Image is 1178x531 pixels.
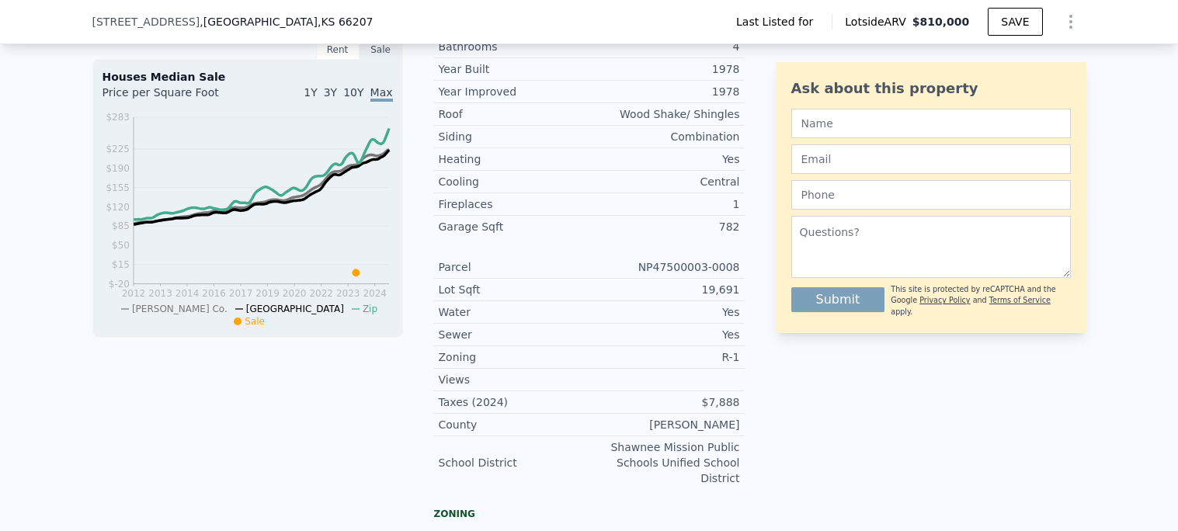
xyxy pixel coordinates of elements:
[439,39,589,54] div: Bathrooms
[589,106,740,122] div: Wood Shake/ Shingles
[112,220,130,231] tspan: $85
[318,16,374,28] span: , KS 66207
[439,455,589,470] div: School District
[434,508,745,520] div: Zoning
[228,288,252,299] tspan: 2017
[112,259,130,270] tspan: $15
[92,14,200,29] span: [STREET_ADDRESS]
[439,84,589,99] div: Year Improved
[989,296,1051,304] a: Terms of Service
[439,174,589,189] div: Cooling
[736,14,819,29] span: Last Listed for
[439,394,589,410] div: Taxes (2024)
[589,196,740,212] div: 1
[589,394,740,410] div: $7,888
[200,14,373,29] span: , [GEOGRAPHIC_DATA]
[304,86,317,99] span: 1Y
[919,296,970,304] a: Privacy Policy
[343,86,363,99] span: 10Y
[589,439,740,486] div: Shawnee Mission Public Schools Unified School District
[589,129,740,144] div: Combination
[439,196,589,212] div: Fireplaces
[791,287,885,312] button: Submit
[1055,6,1086,37] button: Show Options
[589,349,740,365] div: R-1
[439,304,589,320] div: Water
[791,78,1071,99] div: Ask about this property
[245,316,265,327] span: Sale
[439,219,589,234] div: Garage Sqft
[791,109,1071,138] input: Name
[175,288,199,299] tspan: 2014
[106,112,130,123] tspan: $283
[439,61,589,77] div: Year Built
[106,163,130,174] tspan: $190
[112,240,130,251] tspan: $50
[246,304,344,314] span: [GEOGRAPHIC_DATA]
[363,304,377,314] span: Zip
[255,288,280,299] tspan: 2019
[589,304,740,320] div: Yes
[439,417,589,432] div: County
[912,16,970,28] span: $810,000
[439,349,589,365] div: Zoning
[108,279,129,290] tspan: $-20
[589,417,740,432] div: [PERSON_NAME]
[439,129,589,144] div: Siding
[439,259,589,275] div: Parcel
[439,151,589,167] div: Heating
[360,40,403,60] div: Sale
[589,174,740,189] div: Central
[589,151,740,167] div: Yes
[791,144,1071,174] input: Email
[439,372,589,387] div: Views
[791,180,1071,210] input: Phone
[132,304,228,314] span: [PERSON_NAME] Co.
[589,61,740,77] div: 1978
[363,288,387,299] tspan: 2024
[106,202,130,213] tspan: $120
[988,8,1042,36] button: SAVE
[106,144,130,154] tspan: $225
[106,182,130,193] tspan: $155
[439,327,589,342] div: Sewer
[202,288,226,299] tspan: 2016
[103,69,393,85] div: Houses Median Sale
[309,288,333,299] tspan: 2022
[370,86,393,102] span: Max
[316,40,360,60] div: Rent
[589,84,740,99] div: 1978
[103,85,248,109] div: Price per Square Foot
[589,259,740,275] div: NP47500003-0008
[589,219,740,234] div: 782
[589,39,740,54] div: 4
[589,282,740,297] div: 19,691
[335,288,360,299] tspan: 2023
[589,327,740,342] div: Yes
[282,288,306,299] tspan: 2020
[439,106,589,122] div: Roof
[148,288,172,299] tspan: 2013
[891,284,1070,318] div: This site is protected by reCAPTCHA and the Google and apply.
[845,14,912,29] span: Lotside ARV
[439,282,589,297] div: Lot Sqft
[324,86,337,99] span: 3Y
[121,288,145,299] tspan: 2012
